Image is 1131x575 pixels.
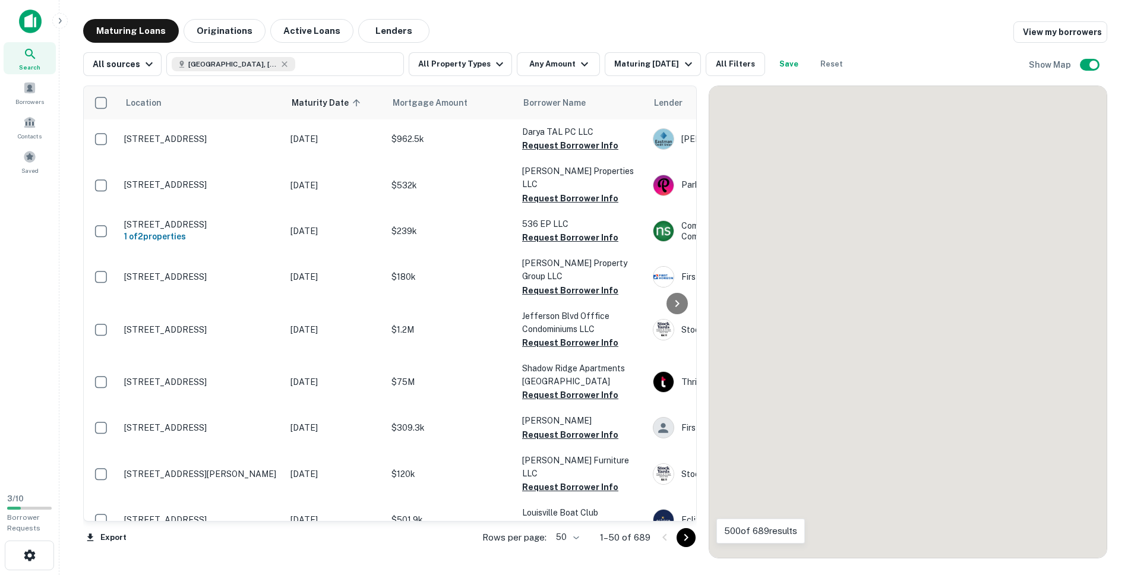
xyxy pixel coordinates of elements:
[522,506,641,519] p: Louisville Boat Club
[124,179,279,190] p: [STREET_ADDRESS]
[522,125,641,138] p: Darya TAL PC LLC
[482,530,546,545] p: Rows per page:
[290,467,380,481] p: [DATE]
[600,530,650,545] p: 1–50 of 689
[522,336,618,350] button: Request Borrower Info
[516,86,647,119] th: Borrower Name
[522,454,641,480] p: [PERSON_NAME] Furniture LLC
[391,467,510,481] p: $120k
[290,421,380,434] p: [DATE]
[522,480,618,494] button: Request Borrower Info
[653,175,831,196] div: Park Community Credit Union
[654,96,683,110] span: Lender
[653,128,831,150] div: [PERSON_NAME] Credit Union
[1013,21,1107,43] a: View my borrowers
[653,371,831,393] div: Thrivent
[522,388,618,402] button: Request Borrower Info
[391,421,510,434] p: $309.3k
[522,414,641,427] p: [PERSON_NAME]
[706,52,765,76] button: All Filters
[7,494,24,503] span: 3 / 10
[118,86,285,119] th: Location
[285,86,386,119] th: Maturity Date
[93,57,156,71] div: All sources
[653,463,831,485] div: Stock Yards Bank & Trust
[19,10,42,33] img: capitalize-icon.png
[653,267,674,287] img: picture
[1072,480,1131,537] iframe: Chat Widget
[292,96,364,110] span: Maturity Date
[386,86,516,119] th: Mortgage Amount
[391,179,510,192] p: $532k
[391,270,510,283] p: $180k
[290,225,380,238] p: [DATE]
[391,225,510,238] p: $239k
[522,519,618,533] button: Request Borrower Info
[83,52,162,76] button: All sources
[124,324,279,335] p: [STREET_ADDRESS]
[15,97,44,106] span: Borrowers
[124,271,279,282] p: [STREET_ADDRESS]
[517,52,600,76] button: Any Amount
[522,217,641,230] p: 536 EP LLC
[124,134,279,144] p: [STREET_ADDRESS]
[4,77,56,109] a: Borrowers
[4,111,56,143] div: Contacts
[647,86,837,119] th: Lender
[83,529,129,546] button: Export
[290,513,380,526] p: [DATE]
[184,19,266,43] button: Originations
[18,131,42,141] span: Contacts
[522,257,641,283] p: [PERSON_NAME] Property Group LLC
[653,417,831,438] div: First Savings Bank Of Hegewisch
[124,230,279,243] h6: 1 of 2 properties
[522,362,641,388] p: Shadow Ridge Apartments [GEOGRAPHIC_DATA]
[653,220,831,242] div: Commonwealth Bank And Trust Company
[391,132,510,146] p: $962.5k
[270,19,353,43] button: Active Loans
[614,57,695,71] div: Maturing [DATE]
[653,372,674,392] img: picture
[4,146,56,178] a: Saved
[391,375,510,388] p: $75M
[653,175,674,195] img: picture
[653,319,831,340] div: Stock Yards Bank & Trust
[522,230,618,245] button: Request Borrower Info
[522,138,618,153] button: Request Borrower Info
[391,513,510,526] p: $501.9k
[724,524,797,538] p: 500 of 689 results
[391,323,510,336] p: $1.2M
[770,52,808,76] button: Save your search to get updates of matches that match your search criteria.
[551,529,581,546] div: 50
[19,62,40,72] span: Search
[358,19,429,43] button: Lenders
[125,96,162,110] span: Location
[124,514,279,525] p: [STREET_ADDRESS]
[653,129,674,149] img: picture
[523,96,586,110] span: Borrower Name
[522,283,618,298] button: Request Borrower Info
[83,19,179,43] button: Maturing Loans
[605,52,700,76] button: Maturing [DATE]
[813,52,851,76] button: Reset
[522,191,618,206] button: Request Borrower Info
[653,464,674,484] img: picture
[522,165,641,191] p: [PERSON_NAME] Properties LLC
[290,270,380,283] p: [DATE]
[653,221,674,241] img: cbandt.com.png
[4,42,56,74] a: Search
[124,377,279,387] p: [STREET_ADDRESS]
[393,96,483,110] span: Mortgage Amount
[409,52,512,76] button: All Property Types
[124,219,279,230] p: [STREET_ADDRESS]
[522,309,641,336] p: Jefferson Blvd Offfice Condominiums LLC
[709,86,1107,558] div: 0 0
[290,375,380,388] p: [DATE]
[21,166,39,175] span: Saved
[522,428,618,442] button: Request Borrower Info
[7,513,40,532] span: Borrower Requests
